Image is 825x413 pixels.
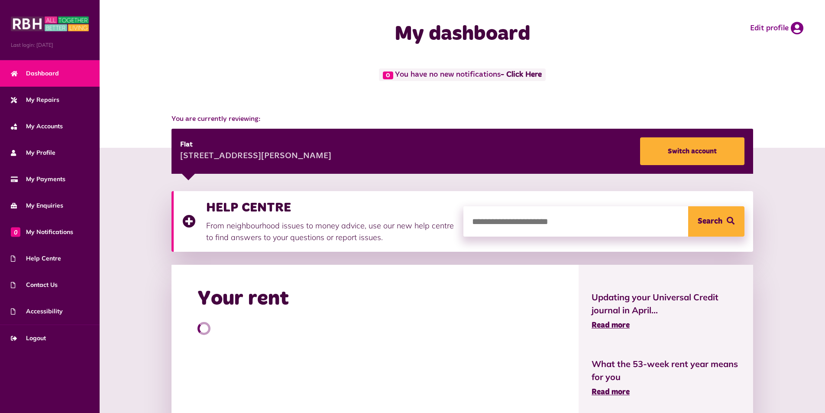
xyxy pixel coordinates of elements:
span: You are currently reviewing: [171,114,753,124]
span: My Repairs [11,95,59,104]
span: Logout [11,334,46,343]
span: Read more [592,322,630,329]
img: MyRBH [11,15,89,33]
div: [STREET_ADDRESS][PERSON_NAME] [180,150,331,163]
a: Edit profile [750,22,803,35]
span: What the 53-week rent year means for you [592,358,740,384]
span: Dashboard [11,69,59,78]
a: What the 53-week rent year means for you Read more [592,358,740,398]
button: Search [688,206,744,237]
span: You have no new notifications [379,68,546,81]
span: 0 [383,72,393,79]
span: My Payments [11,175,65,184]
span: My Accounts [11,122,63,131]
h1: My dashboard [290,22,635,47]
span: My Notifications [11,228,73,237]
span: Search [698,206,722,237]
span: 0 [11,227,20,237]
span: Last login: [DATE] [11,41,89,49]
span: Accessibility [11,307,63,316]
a: - Click Here [501,71,542,79]
a: Updating your Universal Credit journal in April... Read more [592,291,740,332]
div: Flat [180,140,331,150]
a: Switch account [640,137,744,165]
p: From neighbourhood issues to money advice, use our new help centre to find answers to your questi... [206,220,455,243]
span: My Enquiries [11,201,63,210]
h2: Your rent [197,286,289,312]
span: Contact Us [11,280,58,289]
span: Updating your Universal Credit journal in April... [592,291,740,317]
span: My Profile [11,148,55,157]
span: Read more [592,388,630,396]
span: Help Centre [11,254,61,263]
h3: HELP CENTRE [206,200,455,215]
